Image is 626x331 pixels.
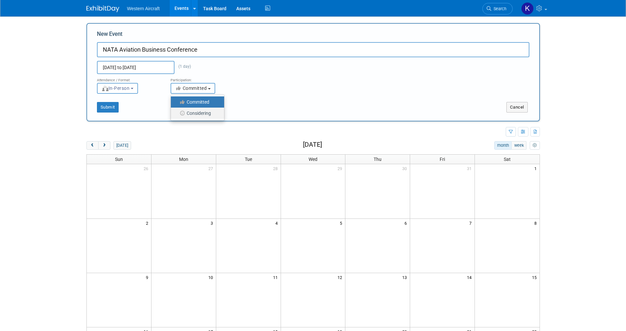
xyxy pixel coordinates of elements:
[466,164,475,172] span: 31
[208,273,216,281] span: 10
[174,98,218,106] label: Committed
[374,157,382,162] span: Thu
[113,141,131,150] button: [DATE]
[145,219,151,227] span: 2
[97,42,529,57] input: Name of Trade Show / Conference
[272,273,281,281] span: 11
[171,83,215,94] button: Committed
[272,164,281,172] span: 28
[210,219,216,227] span: 3
[245,157,252,162] span: Tue
[521,2,534,15] img: Kindra Mahler
[175,86,207,91] span: Committed
[482,3,513,14] a: Search
[440,157,445,162] span: Fri
[337,164,345,172] span: 29
[337,273,345,281] span: 12
[171,74,234,83] div: Participation:
[504,157,511,162] span: Sat
[97,74,161,83] div: Attendance / Format:
[97,30,123,40] label: New Event
[466,273,475,281] span: 14
[143,164,151,172] span: 26
[469,219,475,227] span: 7
[491,6,506,11] span: Search
[179,157,188,162] span: Mon
[339,219,345,227] span: 5
[402,164,410,172] span: 30
[115,157,123,162] span: Sun
[494,141,512,150] button: month
[98,141,110,150] button: next
[102,86,130,91] span: In-Person
[533,143,537,148] i: Personalize Calendar
[531,273,540,281] span: 15
[511,141,526,150] button: week
[506,102,528,113] button: Cancel
[309,157,317,162] span: Wed
[530,141,540,150] button: myCustomButton
[97,83,138,94] button: In-Person
[86,6,119,12] img: ExhibitDay
[275,219,281,227] span: 4
[97,61,174,74] input: Start Date - End Date
[402,273,410,281] span: 13
[174,64,191,69] span: (1 day)
[303,141,322,148] h2: [DATE]
[145,273,151,281] span: 9
[127,6,160,11] span: Western Aircraft
[97,102,119,113] button: Submit
[534,164,540,172] span: 1
[174,109,218,117] label: Considering
[86,141,99,150] button: prev
[208,164,216,172] span: 27
[534,219,540,227] span: 8
[404,219,410,227] span: 6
